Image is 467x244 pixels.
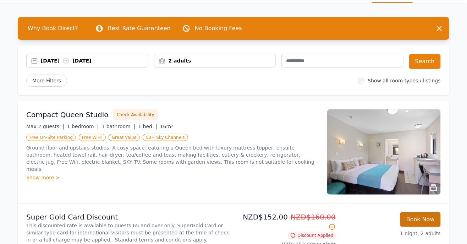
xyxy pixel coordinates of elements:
[26,174,319,181] div: Show more >
[26,212,231,222] p: Super Gold Card Discount
[41,57,148,64] div: [DATE] [DATE]
[26,144,319,173] p: Ground floor and upstairs studios. A cosy space featuring a Queen bed with luxury mattress topper...
[26,124,64,129] span: Max 2 guests |
[67,124,99,129] span: 1 bedroom |
[288,232,336,239] span: Discount Applied
[138,124,157,129] span: 1 bed |
[108,24,171,33] p: Best Rate Guaranteed
[195,24,242,33] p: No Booking Fees
[113,109,158,120] button: Check Availability
[101,124,135,129] span: 1 bathroom |
[341,230,441,237] p: 1 night, 2 adults
[160,124,173,129] span: 16m²
[409,54,441,69] button: Search
[291,213,336,221] span: NZD$160.00
[22,21,84,36] span: Why Book Direct?
[143,134,188,141] span: 50+ Sky Channels
[154,57,276,64] div: 2 adults
[79,134,106,141] span: Free Wi-Fi
[26,110,109,120] h3: Compact Queen Studio
[26,222,231,243] p: This discounted rate is available to guests 65 and over only. SuperGold Card or similar type card...
[26,75,67,87] span: More Filters
[109,134,140,141] span: Great Value
[26,134,76,141] span: Free On-Site Parking
[400,212,441,227] button: Book Now
[236,212,336,232] p: NZD$152.00
[368,78,441,83] label: Show all room types / listings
